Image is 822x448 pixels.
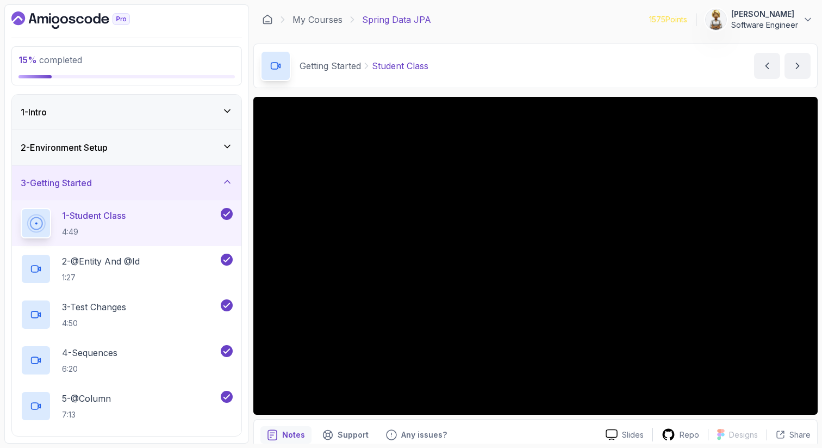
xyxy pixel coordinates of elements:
[622,429,644,440] p: Slides
[260,426,312,444] button: notes button
[62,409,111,420] p: 7:13
[21,106,47,119] h3: 1 - Intro
[789,429,811,440] p: Share
[62,209,126,222] p: 1 - Student Class
[21,345,233,376] button: 4-Sequences6:20
[12,95,241,130] button: 1-Intro
[379,426,453,444] button: Feedback button
[784,53,811,79] button: next content
[653,428,708,441] a: Repo
[731,20,798,30] p: Software Engineer
[300,59,361,72] p: Getting Started
[316,426,375,444] button: Support button
[21,208,233,238] button: 1-Student Class4:49
[62,272,140,283] p: 1:27
[12,165,241,200] button: 3-Getting Started
[372,59,428,72] p: Student Class
[62,318,126,329] p: 4:50
[18,54,82,65] span: completed
[21,176,92,189] h3: 3 - Getting Started
[731,9,798,20] p: [PERSON_NAME]
[62,392,111,405] p: 5 - @Column
[754,53,780,79] button: previous content
[11,11,155,29] a: Dashboard
[21,254,233,284] button: 2-@Entity And @Id1:27
[21,391,233,421] button: 5-@Column7:13
[12,130,241,165] button: 2-Environment Setup
[62,226,126,237] p: 4:49
[21,141,108,154] h3: 2 - Environment Setup
[767,429,811,440] button: Share
[401,429,447,440] p: Any issues?
[292,13,342,26] a: My Courses
[362,13,431,26] p: Spring Data JPA
[62,346,117,359] p: 4 - Sequences
[253,97,818,415] iframe: 1 - Student Class
[62,255,140,268] p: 2 - @Entity And @Id
[680,429,699,440] p: Repo
[282,429,305,440] p: Notes
[62,300,126,314] p: 3 - Test Changes
[705,9,813,30] button: user profile image[PERSON_NAME]Software Engineer
[62,364,117,375] p: 6:20
[262,14,273,25] a: Dashboard
[21,299,233,330] button: 3-Test Changes4:50
[338,429,369,440] p: Support
[706,9,726,30] img: user profile image
[729,429,758,440] p: Designs
[18,54,37,65] span: 15 %
[597,429,652,440] a: Slides
[649,14,687,25] p: 1575 Points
